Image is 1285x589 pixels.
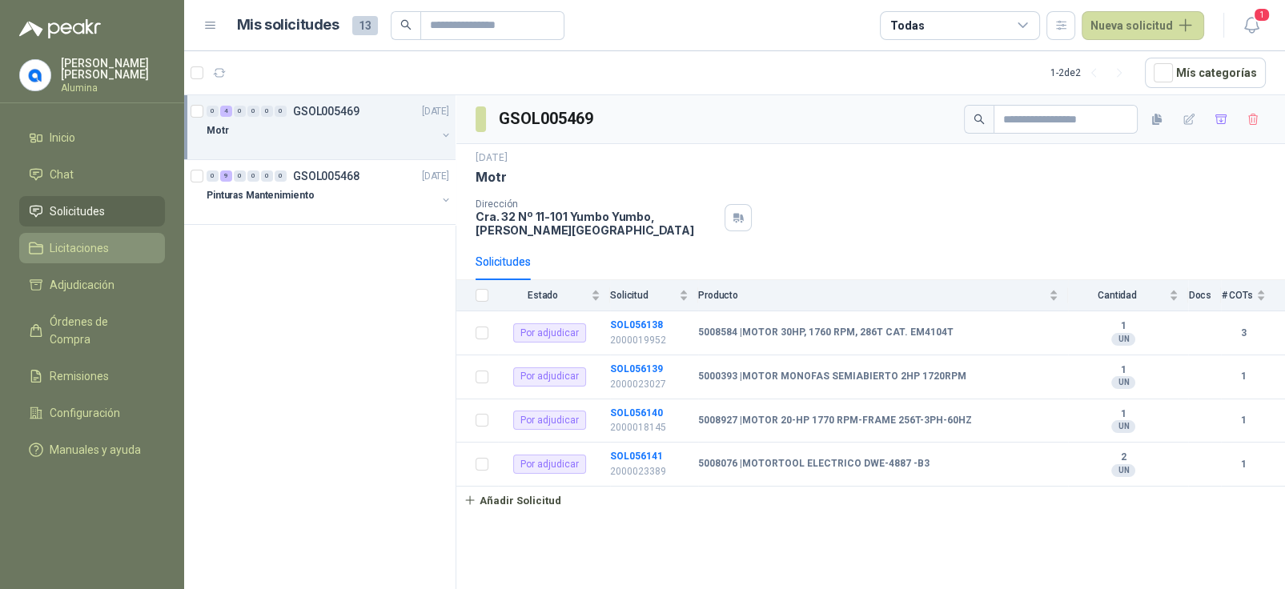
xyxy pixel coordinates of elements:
[50,367,109,385] span: Remisiones
[513,367,586,387] div: Por adjudicar
[50,202,105,220] span: Solicitudes
[247,106,259,117] div: 0
[1221,457,1266,472] b: 1
[698,415,972,427] b: 5008927 | MOTOR 20-HP 1770 RPM-FRAME 256T-3PH-60HZ
[610,280,698,311] th: Solicitud
[1068,364,1179,377] b: 1
[400,19,412,30] span: search
[50,166,74,183] span: Chat
[50,313,150,348] span: Órdenes de Compra
[19,361,165,391] a: Remisiones
[50,441,141,459] span: Manuales y ayuda
[476,169,506,186] p: Motr
[974,114,985,125] span: search
[19,307,165,355] a: Órdenes de Compra
[234,106,246,117] div: 0
[698,327,954,339] b: 5008584 | MOTOR 30HP, 1760 RPM, 286T CAT. EM4104T
[1221,290,1253,301] span: # COTs
[19,122,165,153] a: Inicio
[476,150,508,166] p: [DATE]
[610,420,689,435] p: 2000018145
[207,170,219,182] div: 0
[890,17,924,34] div: Todas
[220,170,232,182] div: 9
[1111,376,1135,389] div: UN
[610,290,676,301] span: Solicitud
[1068,290,1166,301] span: Cantidad
[1082,11,1204,40] button: Nueva solicitud
[1221,326,1266,341] b: 3
[513,411,586,430] div: Por adjudicar
[610,451,663,462] a: SOL056141
[207,102,452,153] a: 0 4 0 0 0 0 GSOL005469[DATE] Motr
[237,14,339,37] h1: Mis solicitudes
[207,166,452,218] a: 0 9 0 0 0 0 GSOL005468[DATE] Pinturas Mantenimiento
[50,276,114,294] span: Adjudicación
[19,196,165,226] a: Solicitudes
[1253,7,1271,22] span: 1
[1145,58,1266,88] button: Mís categorías
[19,398,165,428] a: Configuración
[610,319,663,331] a: SOL056138
[261,170,273,182] div: 0
[499,106,596,131] h3: GSOL005469
[610,464,689,479] p: 2000023389
[207,188,314,203] p: Pinturas Mantenimiento
[19,233,165,263] a: Licitaciones
[234,170,246,182] div: 0
[1068,408,1179,421] b: 1
[293,170,359,182] p: GSOL005468
[352,16,378,35] span: 13
[513,455,586,474] div: Por adjudicar
[698,290,1046,301] span: Producto
[610,377,689,392] p: 2000023027
[1111,464,1135,477] div: UN
[1188,280,1221,311] th: Docs
[456,487,568,514] button: Añadir Solicitud
[19,435,165,465] a: Manuales y ayuda
[1068,320,1179,333] b: 1
[247,170,259,182] div: 0
[261,106,273,117] div: 0
[456,487,1285,514] a: Añadir Solicitud
[1221,369,1266,384] b: 1
[19,159,165,190] a: Chat
[19,270,165,300] a: Adjudicación
[1068,451,1179,464] b: 2
[498,280,610,311] th: Estado
[19,19,101,38] img: Logo peakr
[698,371,966,383] b: 5000393 | MOTOR MONOFAS SEMIABIERTO 2HP 1720RPM
[275,106,287,117] div: 0
[476,198,718,210] p: Dirección
[61,58,165,80] p: [PERSON_NAME] [PERSON_NAME]
[476,253,531,270] div: Solicitudes
[207,106,219,117] div: 0
[476,210,718,237] p: Cra. 32 Nº 11-101 Yumbo Yumbo , [PERSON_NAME][GEOGRAPHIC_DATA]
[50,239,109,257] span: Licitaciones
[1221,413,1266,428] b: 1
[50,129,75,146] span: Inicio
[698,458,930,471] b: 5008076 | MOTORTOOL ELECTRICO DWE-4887 -B3
[610,333,689,348] p: 2000019952
[275,170,287,182] div: 0
[207,123,229,138] p: Motr
[50,404,120,422] span: Configuración
[220,106,232,117] div: 4
[1068,280,1188,311] th: Cantidad
[1111,333,1135,346] div: UN
[610,407,663,419] a: SOL056140
[610,363,663,375] a: SOL056139
[1050,60,1132,86] div: 1 - 2 de 2
[293,106,359,117] p: GSOL005469
[61,83,165,93] p: Alumina
[513,323,586,343] div: Por adjudicar
[1221,280,1285,311] th: # COTs
[1237,11,1266,40] button: 1
[422,104,449,119] p: [DATE]
[498,290,588,301] span: Estado
[1111,420,1135,433] div: UN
